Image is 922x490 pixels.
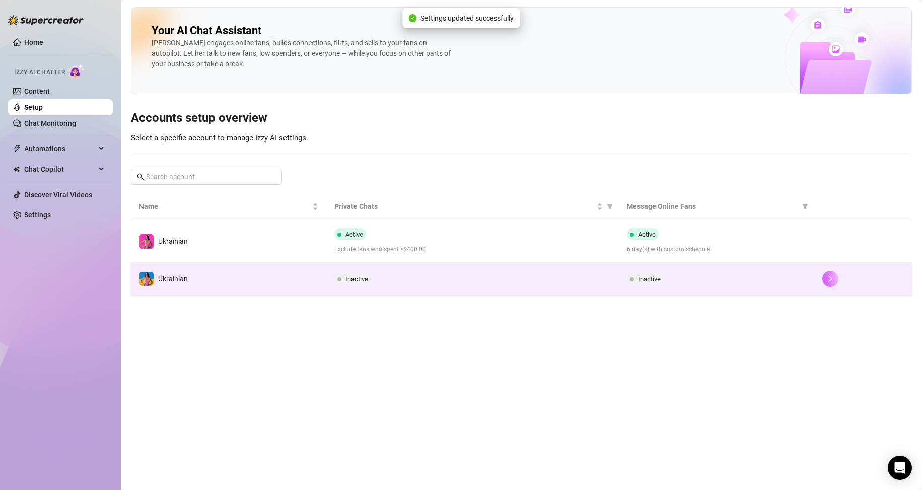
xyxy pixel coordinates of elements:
[131,133,308,142] span: Select a specific account to manage Izzy AI settings.
[334,201,595,212] span: Private Chats
[800,199,810,214] span: filter
[888,456,912,480] div: Open Intercom Messenger
[24,119,76,127] a: Chat Monitoring
[139,201,310,212] span: Name
[827,275,834,282] span: right
[638,231,656,238] span: Active
[638,275,661,283] span: Inactive
[13,145,21,153] span: thunderbolt
[14,68,65,77] span: Izzy AI Chatter
[139,234,154,249] img: Ukrainian
[627,201,798,212] span: Message Online Fans
[605,199,615,214] span: filter
[420,13,514,24] span: Settings updated successfully
[408,14,416,22] span: check-circle
[131,193,326,220] th: Name
[158,275,188,283] span: Ukrainian
[24,211,51,219] a: Settings
[326,193,619,220] th: Private Chats
[152,24,261,38] h2: Your AI Chat Assistant
[131,110,912,126] h3: Accounts setup overview
[139,272,154,286] img: Ukrainian
[69,64,85,78] img: AI Chatter
[24,38,43,46] a: Home
[137,173,144,180] span: search
[24,191,92,199] a: Discover Viral Videos
[822,271,838,287] button: right
[8,15,84,25] img: logo-BBDzfeDw.svg
[627,244,806,254] span: 6 day(s) with custom schedule
[13,166,20,173] img: Chat Copilot
[146,171,268,182] input: Search account
[152,38,454,69] div: [PERSON_NAME] engages online fans, builds connections, flirts, and sells to your fans on autopilo...
[24,161,96,177] span: Chat Copilot
[802,203,808,209] span: filter
[334,244,611,254] span: Exclude fans who spent >$400.00
[24,103,43,111] a: Setup
[345,275,368,283] span: Inactive
[158,237,188,246] span: Ukrainian
[24,141,96,157] span: Automations
[345,231,363,238] span: Active
[24,87,50,95] a: Content
[607,203,613,209] span: filter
